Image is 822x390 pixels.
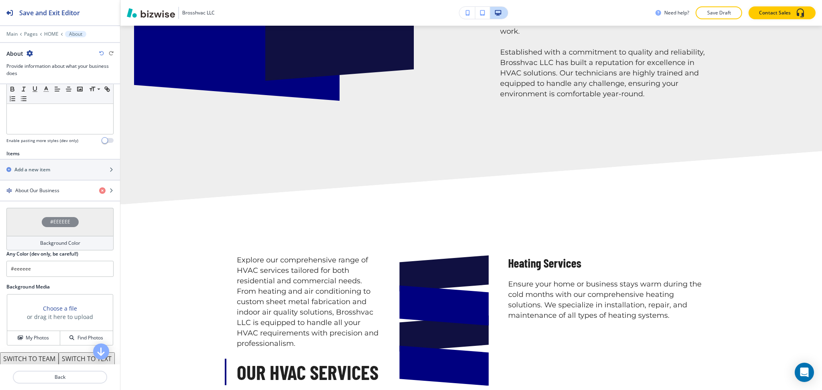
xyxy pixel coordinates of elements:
p: Established with a commitment to quality and reliability, Brosshvac LLC has built a reputation fo... [500,47,706,100]
button: Brosshvac LLC [127,7,215,19]
h4: Background Color [40,240,80,247]
button: HOME [44,31,59,37]
button: Back [13,371,107,384]
h5: Heating Services [508,255,706,271]
h2: Save and Exit Editor [19,8,80,18]
button: Contact Sales [749,6,816,19]
h3: Our HVAC Services [237,359,380,386]
button: About [65,31,86,37]
button: Pages [24,31,38,37]
p: Contact Sales [759,9,791,16]
p: Explore our comprehensive range of HVAC services tailored for both residential and commercial nee... [237,255,380,349]
p: Save Draft [706,9,732,16]
h3: Brosshvac LLC [182,9,215,16]
button: SWITCH TO TEXT [59,352,115,365]
img: Drag [6,188,12,193]
h3: or drag it here to upload [27,313,93,321]
h4: My Photos [26,334,49,341]
h2: Add a new item [14,166,50,173]
div: Choose a fileor drag it here to uploadMy PhotosFind Photos [6,294,114,346]
div: Open Intercom Messenger [795,363,814,382]
p: About [69,31,82,37]
button: Save Draft [696,6,742,19]
h2: Any Color (dev only, be careful!) [6,250,78,258]
button: Choose a file [43,304,77,313]
p: Back [14,374,106,381]
h3: Provide information about what your business does [6,63,114,77]
button: #EEEEEEBackground Color [6,208,114,250]
img: Bizwise Logo [127,8,175,18]
p: Ensure your home or business stays warm during the cold months with our comprehensive heating sol... [508,279,706,321]
h3: Need help? [664,9,689,16]
h4: About Our Business [15,187,59,194]
h2: Items [6,150,20,157]
h2: Background Media [6,283,114,290]
button: Find Photos [60,331,113,345]
h4: Enable pasting more styles (dev only) [6,138,78,144]
button: Main [6,31,18,37]
h4: #EEEEEE [50,218,70,225]
h4: Find Photos [77,334,103,341]
h2: About [6,49,23,58]
button: My Photos [7,331,60,345]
